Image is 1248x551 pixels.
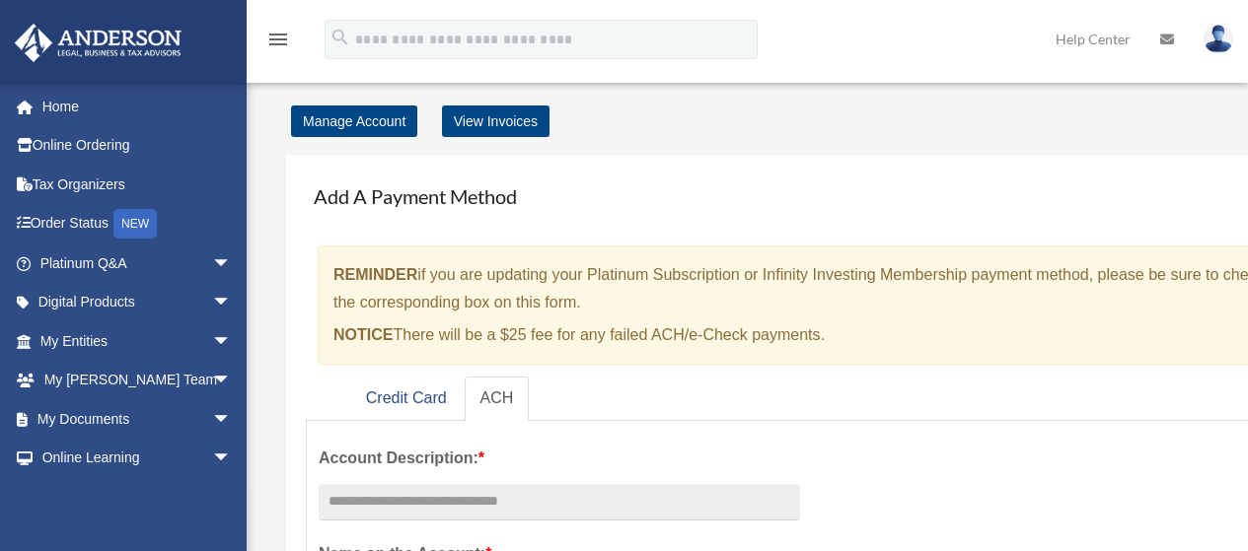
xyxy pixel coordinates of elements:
a: Platinum Q&Aarrow_drop_down [14,243,261,283]
a: My Documentsarrow_drop_down [14,399,261,439]
span: arrow_drop_down [212,439,252,479]
span: arrow_drop_down [212,399,252,440]
label: Account Description: [319,445,800,472]
a: Online Learningarrow_drop_down [14,439,261,478]
a: Tax Organizers [14,165,261,204]
a: Online Ordering [14,126,261,166]
a: Order StatusNEW [14,204,261,244]
a: Digital Productsarrow_drop_down [14,283,261,322]
strong: REMINDER [333,266,417,283]
a: Manage Account [291,105,417,137]
div: NEW [113,209,157,239]
span: arrow_drop_down [212,321,252,362]
span: arrow_drop_down [212,361,252,401]
img: User Pic [1204,25,1233,53]
strong: NOTICE [333,326,393,343]
span: arrow_drop_down [212,477,252,517]
a: My Entitiesarrow_drop_down [14,321,261,361]
a: ACH [465,377,530,421]
span: arrow_drop_down [212,283,252,323]
a: menu [266,34,290,51]
i: menu [266,28,290,51]
a: Billingarrow_drop_down [14,477,261,517]
a: Home [14,87,261,126]
a: Credit Card [350,377,463,421]
a: My [PERSON_NAME] Teamarrow_drop_down [14,361,261,400]
span: arrow_drop_down [212,243,252,284]
i: search [330,27,351,48]
img: Anderson Advisors Platinum Portal [9,24,187,62]
a: View Invoices [442,105,550,137]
